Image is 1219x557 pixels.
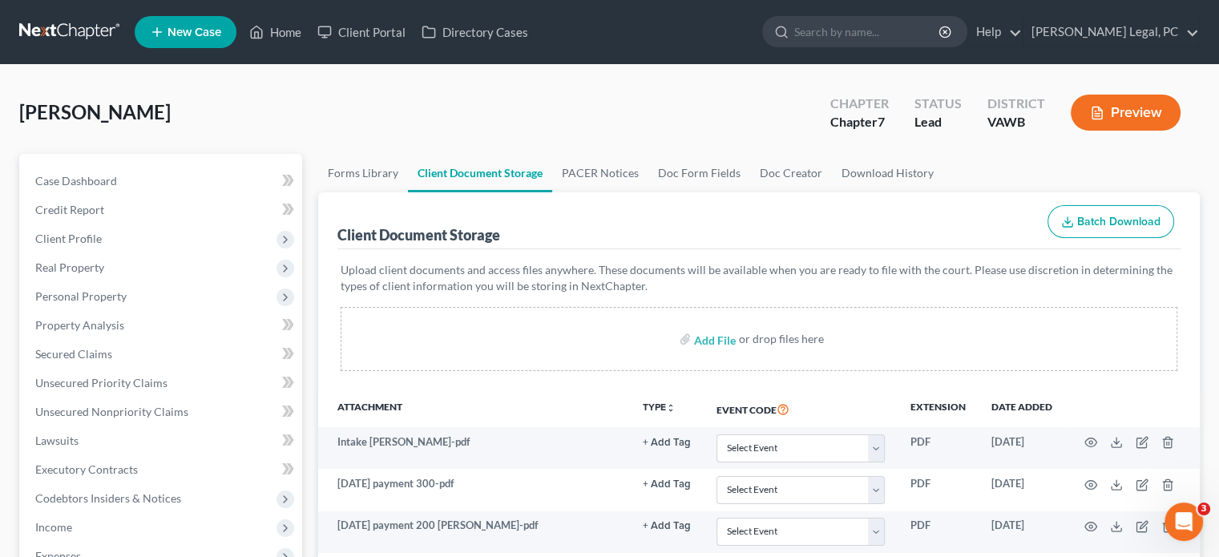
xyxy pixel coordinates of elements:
th: Extension [898,390,979,427]
td: PDF [898,469,979,511]
a: [PERSON_NAME] Legal, PC [1023,18,1199,46]
span: Property Analysis [35,318,124,332]
a: PACER Notices [552,154,648,192]
span: Real Property [35,260,104,274]
span: Codebtors Insiders & Notices [35,491,181,505]
span: Client Profile [35,232,102,245]
td: [DATE] [979,511,1065,553]
div: Chapter [830,113,889,131]
a: + Add Tag [643,476,691,491]
div: Status [914,95,962,113]
a: Unsecured Priority Claims [22,369,302,398]
a: Lawsuits [22,426,302,455]
span: New Case [168,26,221,38]
input: Search by name... [794,17,941,46]
p: Upload client documents and access files anywhere. These documents will be available when you are... [341,262,1177,294]
span: Batch Download [1077,215,1160,228]
td: [DATE] payment 200 [PERSON_NAME]-pdf [318,511,630,553]
a: Doc Creator [750,154,832,192]
a: Unsecured Nonpriority Claims [22,398,302,426]
div: VAWB [987,113,1045,131]
td: [DATE] [979,469,1065,511]
a: Secured Claims [22,340,302,369]
a: Property Analysis [22,311,302,340]
a: Help [968,18,1022,46]
button: TYPEunfold_more [643,402,676,413]
button: + Add Tag [643,521,691,531]
th: Event Code [704,390,898,427]
button: + Add Tag [643,438,691,448]
span: Income [35,520,72,534]
span: Secured Claims [35,347,112,361]
a: Download History [832,154,943,192]
span: Unsecured Priority Claims [35,376,168,389]
a: Client Portal [309,18,414,46]
a: + Add Tag [643,518,691,533]
div: Chapter [830,95,889,113]
i: unfold_more [666,403,676,413]
span: Case Dashboard [35,174,117,188]
a: + Add Tag [643,434,691,450]
span: 7 [878,114,885,129]
div: Client Document Storage [337,225,500,244]
span: Unsecured Nonpriority Claims [35,405,188,418]
span: Personal Property [35,289,127,303]
iframe: Intercom live chat [1165,503,1203,541]
span: Lawsuits [35,434,79,447]
span: 3 [1197,503,1210,515]
td: PDF [898,427,979,469]
span: [PERSON_NAME] [19,100,171,123]
div: Lead [914,113,962,131]
a: Case Dashboard [22,167,302,196]
div: or drop files here [739,331,824,347]
td: [DATE] payment 300-pdf [318,469,630,511]
button: + Add Tag [643,479,691,490]
td: [DATE] [979,427,1065,469]
a: Executory Contracts [22,455,302,484]
a: Forms Library [318,154,408,192]
span: Credit Report [35,203,104,216]
span: Executory Contracts [35,462,138,476]
th: Attachment [318,390,630,427]
td: Intake [PERSON_NAME]-pdf [318,427,630,469]
a: Doc Form Fields [648,154,750,192]
button: Batch Download [1047,205,1174,239]
a: Client Document Storage [408,154,552,192]
th: Date added [979,390,1065,427]
a: Credit Report [22,196,302,224]
td: PDF [898,511,979,553]
a: Directory Cases [414,18,536,46]
div: District [987,95,1045,113]
button: Preview [1071,95,1181,131]
a: Home [241,18,309,46]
